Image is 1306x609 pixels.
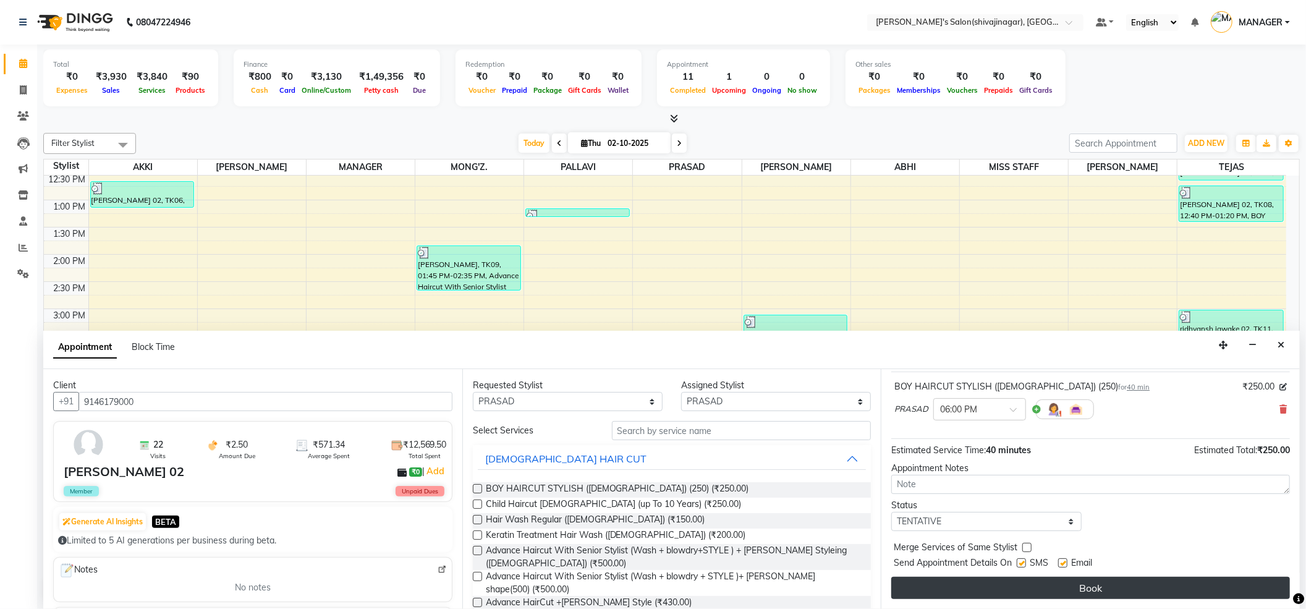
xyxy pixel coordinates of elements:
small: for [1118,383,1150,391]
span: Advance Haircut With Senior Stylist (Wash + blowdry+STYLE ) + [PERSON_NAME] Styleing ([DEMOGRAPHI... [486,544,862,570]
i: Edit price [1279,383,1287,391]
span: Thu [578,138,604,148]
span: Advance Haircut With Senior Stylist (Wash + blowdry + STYLE )+ [PERSON_NAME] shape(500) (₹500.00) [486,570,862,596]
div: Appointment Notes [891,462,1290,475]
span: Sales [100,86,124,95]
span: Estimated Service Time: [891,445,986,456]
span: PRASAD [633,160,741,175]
span: Child Haircut [DEMOGRAPHIC_DATA] (up To 10 Years) (₹250.00) [486,498,742,513]
span: [PERSON_NAME] [198,160,306,175]
button: [DEMOGRAPHIC_DATA] HAIR CUT [478,448,867,470]
div: [PERSON_NAME] 02, TK10, 03:00 PM-03:30 PM, Child Haircut [DEMOGRAPHIC_DATA] (up To 10 Years) [744,315,847,341]
span: AKKI [89,160,197,175]
span: Expenses [53,86,91,95]
a: Add [425,464,446,479]
span: MANAGER [307,160,415,175]
span: [PERSON_NAME] [742,160,850,175]
div: Stylist [44,160,88,172]
div: ₹0 [981,70,1016,84]
img: logo [32,5,116,40]
span: ₹0 [409,467,422,477]
div: 0 [749,70,784,84]
img: Hairdresser.png [1046,402,1061,417]
span: Prepaids [981,86,1016,95]
span: Voucher [465,86,499,95]
div: ₹0 [565,70,604,84]
span: [PERSON_NAME] [1069,160,1177,175]
div: Client [53,379,452,392]
b: 08047224946 [136,5,190,40]
div: ₹0 [530,70,565,84]
div: ₹800 [244,70,276,84]
span: Block Time [132,341,175,352]
span: PALLAVI [524,160,632,175]
span: SMS [1030,556,1048,572]
span: BETA [152,516,179,527]
span: 40 minutes [986,445,1031,456]
span: ₹571.34 [313,438,345,451]
span: ₹12,569.50 [403,438,447,451]
span: Upcoming [709,86,749,95]
div: ₹3,930 [91,70,132,84]
div: 1 [709,70,749,84]
div: Redemption [465,59,632,70]
div: ₹0 [465,70,499,84]
div: Finance [244,59,430,70]
img: avatar [70,427,106,462]
span: Member [64,486,99,496]
span: No show [784,86,820,95]
span: MANAGER [1239,16,1283,29]
img: Interior.png [1069,402,1083,417]
span: Appointment [53,336,117,359]
div: 1:00 PM [51,200,88,213]
span: TEJAS [1177,160,1286,175]
button: Generate AI Insights [59,513,146,530]
div: 0 [784,70,820,84]
div: Limited to 5 AI generations per business during beta. [58,534,447,547]
span: MISS STAFF [960,160,1068,175]
span: PRASAD [894,403,928,415]
span: 22 [153,438,163,451]
button: Close [1272,336,1290,355]
div: ₹0 [276,70,299,84]
button: +91 [53,392,79,411]
span: No notes [235,581,271,594]
span: MONG'Z. [415,160,524,175]
div: [DEMOGRAPHIC_DATA] HAIR CUT [485,451,647,466]
div: 3:00 PM [51,309,88,322]
span: Hair Wash Regular ([DEMOGRAPHIC_DATA]) (₹150.00) [486,513,705,529]
div: Select Services [464,424,603,437]
div: BOY HAIRCUT STYLISH ([DEMOGRAPHIC_DATA]) (250) [894,380,1150,393]
div: [PERSON_NAME], TK09, 01:45 PM-02:35 PM, Advance Haircut With Senior Stylist (Wash + blowdry+STYLE... [417,246,520,290]
button: Book [891,577,1290,599]
div: Status [891,499,1081,512]
span: Package [530,86,565,95]
div: 1:30 PM [51,228,88,241]
div: ₹1,49,356 [354,70,409,84]
span: Send Appointment Details On [894,556,1012,572]
div: [PERSON_NAME] 02, TK08, 12:40 PM-01:20 PM, BOY HAIRCUT STYLISH ([DEMOGRAPHIC_DATA]) (250) [1179,186,1283,221]
span: Ongoing [749,86,784,95]
span: Visits [150,451,166,461]
img: MANAGER [1211,11,1232,33]
input: Search by service name [612,421,871,440]
div: [PERSON_NAME] 02, TK06, 12:35 PM-01:05 PM, Styling [PERSON_NAME] & Shape [DEMOGRAPHIC_DATA] [91,182,194,207]
div: ₹3,840 [132,70,172,84]
span: Card [276,86,299,95]
button: ADD NEW [1185,135,1228,152]
div: Total [53,59,208,70]
span: 40 min [1127,383,1150,391]
div: ₹0 [604,70,632,84]
span: Packages [855,86,894,95]
span: ADD NEW [1188,138,1224,148]
div: Assigned Stylist [681,379,871,392]
input: Search Appointment [1069,134,1177,153]
div: 2:00 PM [51,255,88,268]
span: Gift Cards [1016,86,1056,95]
span: Email [1071,556,1092,572]
span: ₹250.00 [1257,445,1290,456]
span: Completed [667,86,709,95]
div: ₹0 [409,70,430,84]
div: ₹0 [944,70,981,84]
span: Online/Custom [299,86,354,95]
